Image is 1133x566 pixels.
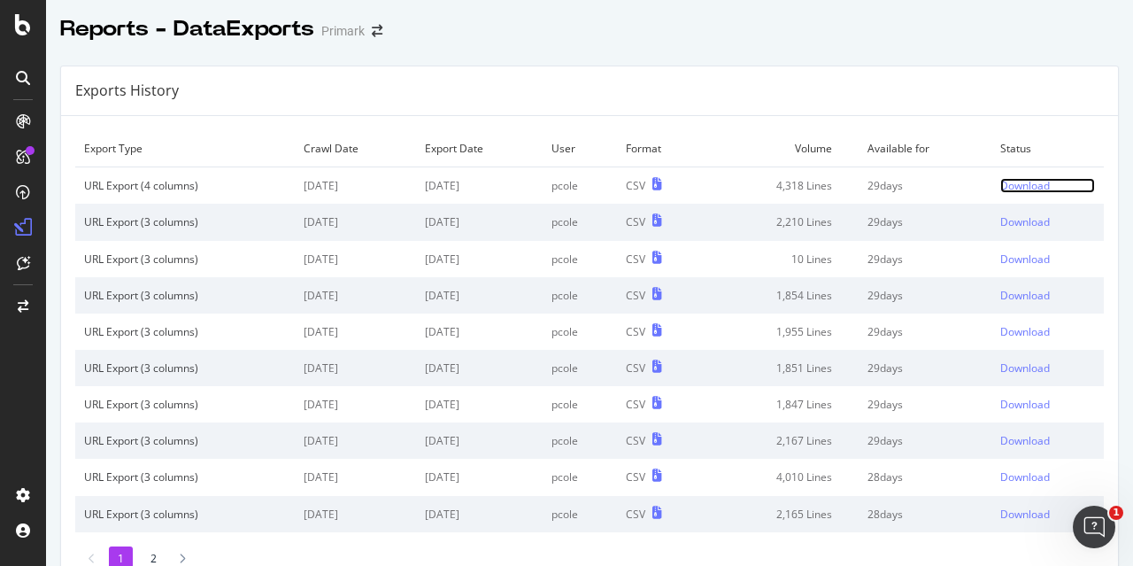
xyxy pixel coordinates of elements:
[60,14,314,44] div: Reports - DataExports
[543,204,616,240] td: pcole
[543,167,616,205] td: pcole
[706,314,859,350] td: 1,955 Lines
[295,241,416,277] td: [DATE]
[416,241,543,277] td: [DATE]
[859,350,991,386] td: 29 days
[84,324,286,339] div: URL Export (3 columns)
[706,496,859,532] td: 2,165 Lines
[859,314,991,350] td: 29 days
[295,314,416,350] td: [DATE]
[543,496,616,532] td: pcole
[859,386,991,423] td: 29 days
[543,350,616,386] td: pcole
[626,361,645,376] div: CSV
[617,130,707,167] td: Format
[626,214,645,229] div: CSV
[626,433,645,448] div: CSV
[1000,324,1050,339] div: Download
[1073,506,1115,548] iframe: Intercom live chat
[75,81,179,101] div: Exports History
[416,423,543,459] td: [DATE]
[626,178,645,193] div: CSV
[84,361,286,376] div: URL Export (3 columns)
[543,459,616,495] td: pcole
[626,324,645,339] div: CSV
[84,252,286,267] div: URL Export (3 columns)
[84,469,286,485] div: URL Export (3 columns)
[543,241,616,277] td: pcole
[416,204,543,240] td: [DATE]
[859,459,991,495] td: 28 days
[1000,252,1095,267] a: Download
[84,178,286,193] div: URL Export (4 columns)
[1000,507,1050,522] div: Download
[295,423,416,459] td: [DATE]
[1000,324,1095,339] a: Download
[859,130,991,167] td: Available for
[1000,397,1050,412] div: Download
[1000,361,1095,376] a: Download
[626,288,645,303] div: CSV
[1000,433,1050,448] div: Download
[1000,288,1050,303] div: Download
[706,277,859,314] td: 1,854 Lines
[543,130,616,167] td: User
[295,350,416,386] td: [DATE]
[84,507,286,522] div: URL Export (3 columns)
[859,167,991,205] td: 29 days
[543,423,616,459] td: pcole
[859,423,991,459] td: 29 days
[84,288,286,303] div: URL Export (3 columns)
[1000,178,1050,193] div: Download
[416,277,543,314] td: [DATE]
[626,469,645,485] div: CSV
[1000,361,1050,376] div: Download
[1000,178,1095,193] a: Download
[1000,469,1050,485] div: Download
[416,314,543,350] td: [DATE]
[706,167,859,205] td: 4,318 Lines
[706,130,859,167] td: Volume
[1000,288,1095,303] a: Download
[626,252,645,267] div: CSV
[295,277,416,314] td: [DATE]
[626,507,645,522] div: CSV
[295,167,416,205] td: [DATE]
[416,386,543,423] td: [DATE]
[706,241,859,277] td: 10 Lines
[1000,214,1050,229] div: Download
[543,277,616,314] td: pcole
[295,386,416,423] td: [DATE]
[295,204,416,240] td: [DATE]
[84,397,286,412] div: URL Export (3 columns)
[1000,433,1095,448] a: Download
[372,25,382,37] div: arrow-right-arrow-left
[416,496,543,532] td: [DATE]
[321,22,365,40] div: Primark
[706,386,859,423] td: 1,847 Lines
[416,130,543,167] td: Export Date
[991,130,1104,167] td: Status
[84,214,286,229] div: URL Export (3 columns)
[706,423,859,459] td: 2,167 Lines
[75,130,295,167] td: Export Type
[1000,397,1095,412] a: Download
[295,496,416,532] td: [DATE]
[295,459,416,495] td: [DATE]
[626,397,645,412] div: CSV
[1000,214,1095,229] a: Download
[859,204,991,240] td: 29 days
[416,167,543,205] td: [DATE]
[706,350,859,386] td: 1,851 Lines
[859,241,991,277] td: 29 days
[706,204,859,240] td: 2,210 Lines
[859,277,991,314] td: 29 days
[859,496,991,532] td: 28 days
[295,130,416,167] td: Crawl Date
[416,459,543,495] td: [DATE]
[543,314,616,350] td: pcole
[706,459,859,495] td: 4,010 Lines
[543,386,616,423] td: pcole
[1000,507,1095,522] a: Download
[84,433,286,448] div: URL Export (3 columns)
